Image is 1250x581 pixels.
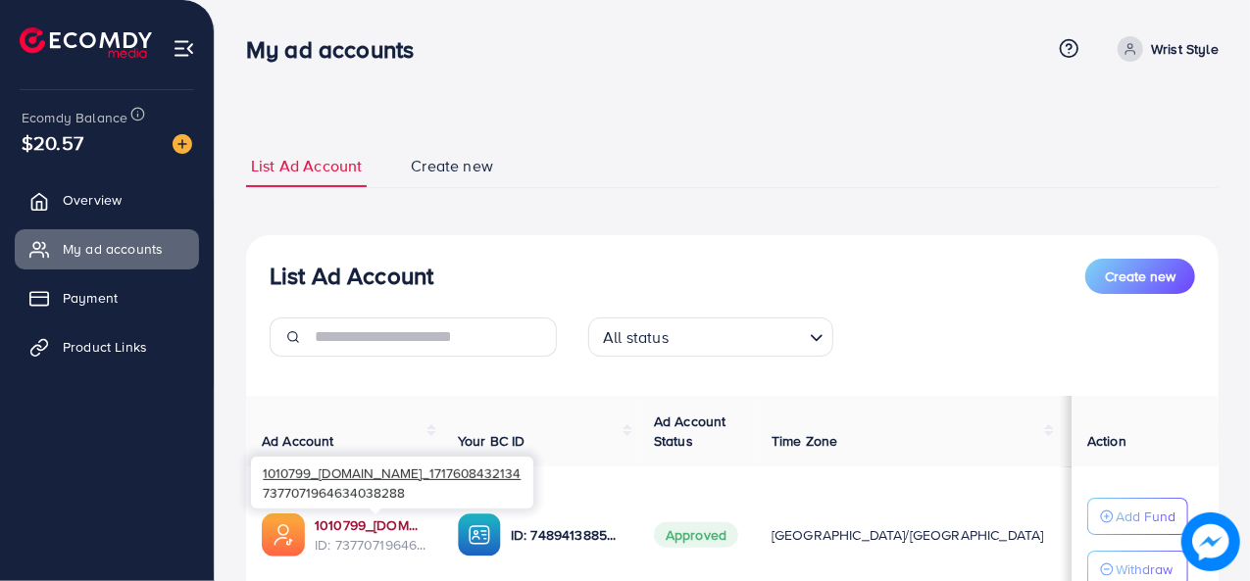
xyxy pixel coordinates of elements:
p: ID: 7489413885926260744 [511,523,623,547]
a: My ad accounts [15,229,199,268]
span: List Ad Account [251,155,362,177]
a: Payment [15,278,199,317]
a: 1010799_[DOMAIN_NAME]_1717608432134 [315,515,426,535]
span: $20.57 [22,128,83,157]
span: Time Zone [772,431,837,451]
button: Create new [1085,259,1195,294]
a: Wrist Style [1110,36,1219,62]
img: image [173,134,192,154]
span: Overview [63,190,122,210]
span: ID: 7377071964634038288 [315,535,426,555]
span: Ad Account Status [654,412,726,451]
span: My ad accounts [63,239,163,259]
p: Wrist Style [1151,37,1219,61]
div: Search for option [588,317,833,357]
span: Product Links [63,337,147,357]
span: All status [599,323,673,352]
p: Withdraw [1116,557,1173,581]
h3: List Ad Account [270,262,433,290]
input: Search for option [675,319,802,352]
div: 7377071964634038288 [251,457,533,508]
span: 1010799_[DOMAIN_NAME]_1717608432134 [263,463,521,482]
span: Approved [654,522,738,548]
a: Overview [15,180,199,219]
span: Payment [63,288,118,308]
span: Create new [411,155,493,177]
img: image [1181,512,1240,571]
span: Action [1087,431,1126,451]
img: ic-ads-acc.e4c84228.svg [262,513,305,557]
p: Add Fund [1116,505,1175,528]
span: Ad Account [262,431,334,451]
img: ic-ba-acc.ded83a64.svg [458,513,501,557]
h3: My ad accounts [246,35,429,64]
span: Create new [1105,266,1175,286]
a: Product Links [15,327,199,366]
span: Ecomdy Balance [22,108,127,127]
img: menu [173,37,195,60]
span: [GEOGRAPHIC_DATA]/[GEOGRAPHIC_DATA] [772,525,1044,545]
span: Your BC ID [458,431,525,451]
img: logo [20,27,152,58]
button: Add Fund [1087,498,1188,535]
